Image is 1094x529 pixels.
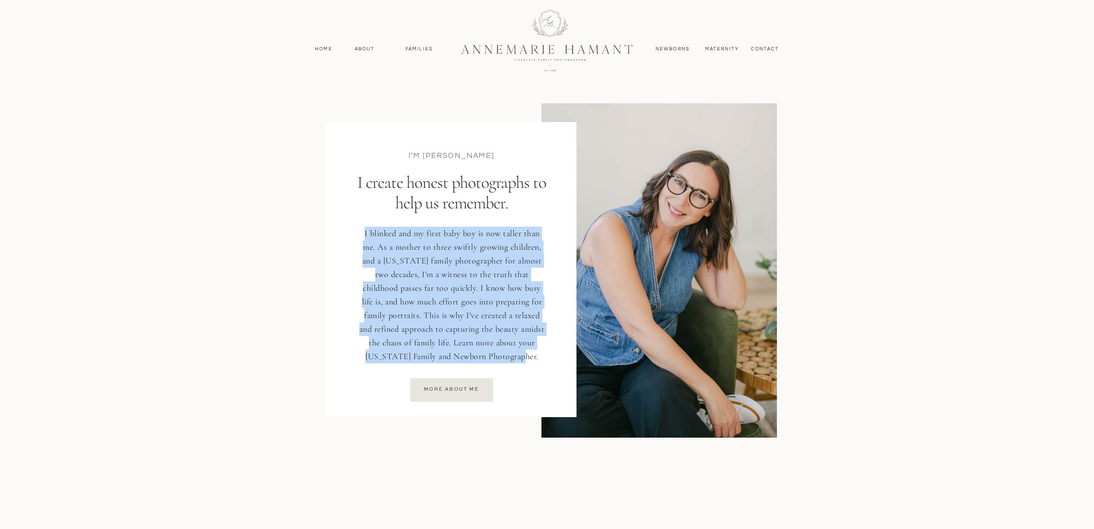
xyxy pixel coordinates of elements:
[311,45,336,53] a: Home
[400,45,438,53] a: Families
[705,45,738,53] a: MAternity
[746,45,783,53] a: contact
[357,227,547,366] p: I blinked and my first baby boy is now taller than me. As a mother to three swiftly growing child...
[652,45,693,53] a: Newborns
[354,172,549,220] p: I create honest photographs to help us remember.
[378,150,525,158] p: I'm [PERSON_NAME]
[421,386,482,392] a: more about ME
[352,45,377,53] a: About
